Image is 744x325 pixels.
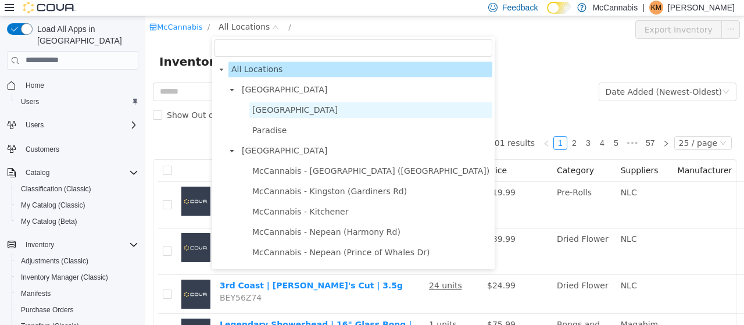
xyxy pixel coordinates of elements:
[21,273,108,282] span: Inventory Manager (Classic)
[26,240,54,249] span: Inventory
[107,252,250,261] span: McCannabis - [GEOGRAPHIC_DATA]
[16,95,138,109] span: Users
[16,215,82,228] a: My Catalog (Beta)
[21,201,85,210] span: My Catalog (Classic)
[104,249,347,265] span: McCannabis - Oshawa
[478,120,496,134] span: •••
[62,6,65,15] span: /
[4,7,12,15] i: icon: shop
[96,130,182,139] span: [GEOGRAPHIC_DATA]
[450,120,463,133] a: 4
[21,118,138,132] span: Users
[104,188,347,203] span: McCannabis - Kitchener
[284,303,312,313] u: 1 units
[21,97,39,106] span: Users
[104,86,347,102] span: Deer Lake
[547,2,571,14] input: Dark Mode
[284,265,317,274] u: 24 units
[496,120,514,134] li: 57
[16,182,138,196] span: Classification (Classic)
[16,270,138,284] span: Inventory Manager (Classic)
[84,132,90,138] i: icon: caret-down
[16,215,138,228] span: My Catalog (Beta)
[409,120,421,133] a: 1
[21,78,49,92] a: Home
[83,45,347,61] span: All Locations
[107,231,284,241] span: McCannabis - Nepean (Prince of Whales Dr)
[21,238,138,252] span: Inventory
[460,67,577,84] div: Date Added (Newest-Oldest)
[592,1,638,15] p: McCannabis
[86,48,137,58] span: All Locations
[36,263,65,292] img: 3rd Coast | Breeder's Cut | 3.5g placeholder
[26,81,44,90] span: Home
[104,228,347,244] span: McCannabis - Nepean (Prince of Whales Dr)
[2,140,143,157] button: Customers
[16,287,138,301] span: Manifests
[547,14,548,15] span: Dark Mode
[342,265,370,274] span: $24.99
[73,4,124,17] span: All Locations
[394,120,408,134] li: Previous Page
[33,23,138,47] span: Load All Apps in [GEOGRAPHIC_DATA]
[73,51,79,56] i: icon: caret-down
[12,302,143,318] button: Purchase Orders
[16,198,90,212] a: My Catalog (Classic)
[107,211,255,220] span: McCannabis - Nepean (Harmony Rd)
[12,269,143,285] button: Inventory Manager (Classic)
[21,256,88,266] span: Adjustments (Classic)
[475,149,513,159] span: Suppliers
[532,149,587,159] span: Manufacturer
[21,118,48,132] button: Users
[475,172,492,181] span: NLC
[21,217,77,226] span: My Catalog (Beta)
[36,170,65,199] img: Pistol and Paris | Pistol and Paris | 3x0.5g placeholder
[436,120,450,134] li: 3
[23,2,76,13] img: Cova
[464,120,478,134] li: 5
[16,287,55,301] a: Manifests
[16,270,113,284] a: Inventory Manager (Classic)
[107,109,141,119] span: Paradise
[642,1,645,15] p: |
[17,94,101,103] span: Show Out of Stock
[107,191,203,200] span: McCannabis - Kitchener
[534,120,572,133] div: 25 / page
[84,71,90,77] i: icon: caret-down
[576,4,595,23] button: icon: ellipsis
[36,217,65,246] img: Pistol and Paris | Pistol and Paris | 3.5g placeholder
[104,147,347,163] span: McCannabis - Kingston (Bath Rd)
[342,149,362,159] span: Price
[26,145,59,154] span: Customers
[21,184,91,194] span: Classification (Classic)
[21,141,138,156] span: Customers
[2,237,143,253] button: Inventory
[107,89,192,98] span: [GEOGRAPHIC_DATA]
[342,218,370,227] span: $39.99
[577,72,584,80] i: icon: down
[12,285,143,302] button: Manifests
[12,197,143,213] button: My Catalog (Classic)
[407,166,471,212] td: Pre-Rolls
[2,117,143,133] button: Users
[517,124,524,131] i: icon: right
[437,120,449,133] a: 3
[422,120,436,134] li: 2
[649,1,663,15] div: Kaylee McAllister
[104,208,347,224] span: McCannabis - Nepean (Harmony Rd)
[514,120,528,134] li: Next Page
[16,95,44,109] a: Users
[12,181,143,197] button: Classification (Classic)
[398,124,405,131] i: icon: left
[16,303,78,317] a: Purchase Orders
[408,120,422,134] li: 1
[475,265,492,274] span: NLC
[21,142,64,156] a: Customers
[490,4,577,23] button: Export Inventory
[21,289,51,298] span: Manifests
[450,120,464,134] li: 4
[74,265,257,274] a: 3rd Coast | [PERSON_NAME]'s Cut | 3.5g
[339,120,389,134] li: 1401 results
[74,277,116,286] span: BEY56Z74
[478,120,496,134] li: Next 5 Pages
